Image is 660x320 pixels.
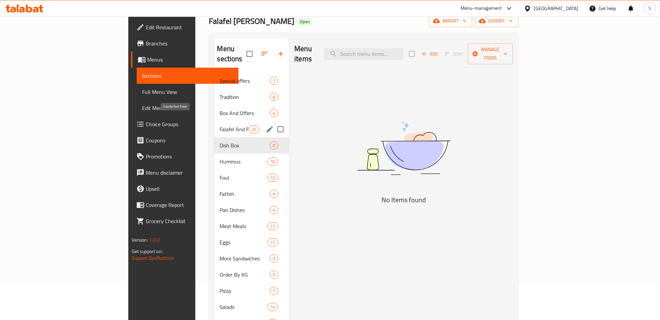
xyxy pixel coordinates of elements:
button: Add [419,49,440,59]
span: Get support on: [132,247,163,256]
a: Menu disclaimer [131,165,238,181]
span: import [434,17,467,25]
a: Menus [131,51,238,68]
div: Pan Dishes4 [214,202,289,218]
span: Meat Meals [220,222,267,230]
span: Hummus [220,157,267,166]
span: Coupons [146,136,233,144]
div: Meat Meals11 [214,218,289,234]
span: 11 [268,223,278,229]
span: Menus [147,56,233,64]
span: Sort items [440,49,468,59]
span: Open [297,19,312,25]
div: Salads [220,303,267,311]
button: edit [265,124,275,134]
span: Falafel [PERSON_NAME] [209,13,294,29]
span: 12 [268,175,278,181]
a: Choice Groups [131,116,238,132]
span: Grocery Checklist [146,217,233,225]
div: items [249,125,259,133]
a: Support.OpsPlatform [132,254,174,262]
span: Dish Box [220,141,270,149]
h5: No Items found [320,194,488,205]
span: Version: [132,236,148,244]
div: items [267,157,278,166]
span: export [480,17,513,25]
span: Branches [146,39,233,47]
div: Hummus16 [214,153,289,170]
div: Fatteh4 [214,186,289,202]
span: Select all sections [242,47,257,61]
div: Pizza7 [214,283,289,299]
span: Sections [142,72,233,80]
span: Order By KG [220,271,270,279]
span: 8 [270,94,278,100]
div: items [270,287,278,295]
a: Coverage Report [131,197,238,213]
div: items [270,109,278,117]
span: Tradition [220,93,270,101]
span: Edit Menu [142,104,233,112]
div: [GEOGRAPHIC_DATA] [534,5,578,12]
span: 0 [270,142,278,149]
a: Edit Restaurant [131,19,238,35]
div: Dish Box0 [214,137,289,153]
span: 16 [268,158,278,165]
button: export [475,15,518,27]
span: 25 [249,126,259,133]
span: Fatteh [220,190,270,198]
span: S [649,5,651,12]
a: Grocery Checklist [131,213,238,229]
div: More Sandwiches3 [214,250,289,266]
span: 4 [270,110,278,116]
div: items [270,190,278,198]
span: More Sandwiches [220,254,270,262]
span: Pan Dishes [220,206,270,214]
div: items [267,174,278,182]
span: Edit Restaurant [146,23,233,31]
h2: Menu items [294,44,316,64]
div: items [270,254,278,262]
span: 3 [270,255,278,262]
span: Pizza [220,287,270,295]
div: items [267,303,278,311]
div: Special offers1 [214,73,289,89]
span: 4 [270,191,278,197]
input: search [324,48,403,60]
div: Menu-management [461,4,502,12]
img: dish.svg [320,104,488,193]
div: Box And Offers [220,109,270,117]
a: Branches [131,35,238,51]
span: Menu disclaimer [146,169,233,177]
span: Sort sections [257,46,273,62]
div: items [270,271,278,279]
span: Special offers [220,77,270,85]
div: items [267,222,278,230]
a: Sections [137,68,238,84]
a: Edit Menu [137,100,238,116]
span: 14 [268,304,278,310]
span: Add [421,50,439,58]
span: Add item [419,49,440,59]
span: Promotions [146,152,233,161]
a: Upsell [131,181,238,197]
button: Manage items [468,43,513,64]
span: Foul [220,174,267,182]
span: Eggs [220,238,267,246]
div: Open [297,18,312,26]
button: Add section [273,46,289,62]
a: Full Menu View [137,84,238,100]
div: Salads14 [214,299,289,315]
span: Falafel And Fried [220,125,248,133]
span: 4 [270,207,278,213]
div: Foul12 [214,170,289,186]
